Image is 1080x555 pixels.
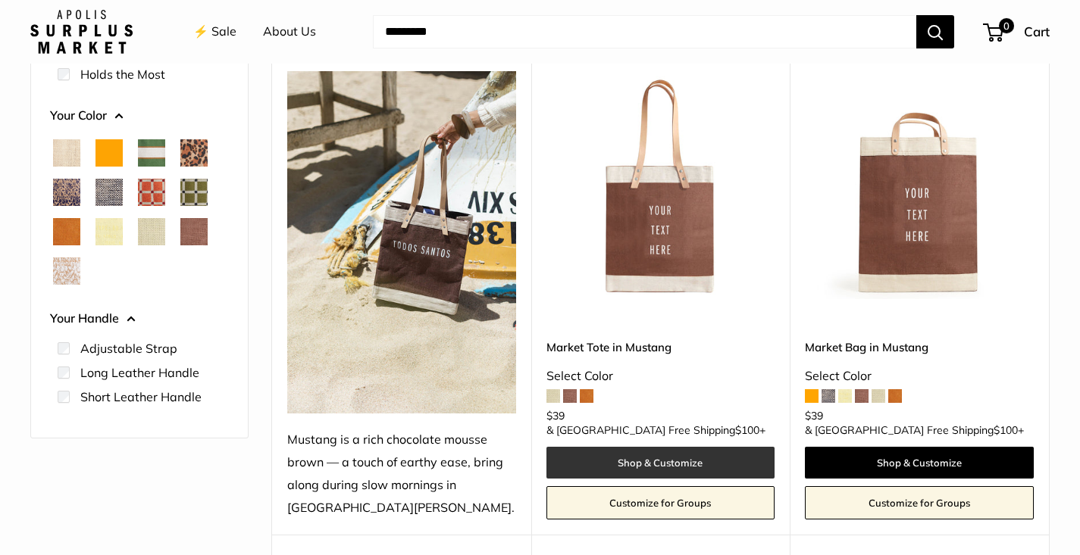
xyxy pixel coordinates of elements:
a: ⚡️ Sale [193,20,236,43]
a: Shop & Customize [805,447,1034,479]
button: Court Green [138,139,165,167]
span: $39 [546,409,565,422]
img: Apolis: Surplus Market [30,10,133,54]
label: Short Leather Handle [80,388,202,406]
button: Mint Sorbet [138,218,165,245]
button: Chenille Window Sage [180,179,208,206]
a: Market Tote in MustangMarket Tote in Mustang [546,71,775,300]
a: Market Tote in Mustang [546,338,775,356]
span: & [GEOGRAPHIC_DATA] Free Shipping + [805,425,1024,435]
div: Select Color [546,365,775,388]
button: Chambray [95,179,123,206]
button: Natural [53,139,80,167]
button: Search [916,15,954,48]
span: Cart [1024,23,1050,39]
a: Customize for Groups [546,486,775,519]
img: Market Tote in Mustang [546,71,775,300]
div: Mustang is a rich chocolate mousse brown — a touch of earthy ease, bring along during slow mornin... [287,429,516,519]
button: Orange [95,139,123,167]
a: Customize for Groups [805,486,1034,519]
a: Shop & Customize [546,447,775,479]
input: Search... [373,15,916,48]
button: Mustang [180,218,208,245]
button: Your Color [50,104,229,127]
button: White Porcelain [53,257,80,285]
button: Cognac [53,218,80,245]
img: Market Bag in Mustang [805,71,1034,300]
img: Mustang is a rich chocolate mousse brown — a touch of earthy ease, bring along during slow mornin... [287,71,516,413]
a: About Us [263,20,316,43]
button: Cheetah [180,139,208,167]
span: $100 [994,423,1018,437]
label: Holds the Most [80,65,165,83]
span: $39 [805,409,823,422]
a: 0 Cart [985,20,1050,44]
a: Market Bag in MustangMarket Bag in Mustang [805,71,1034,300]
label: Adjustable Strap [80,339,177,357]
span: $100 [735,423,759,437]
div: Select Color [805,365,1034,388]
button: Chenille Window Brick [138,179,165,206]
button: Daisy [95,218,123,245]
span: & [GEOGRAPHIC_DATA] Free Shipping + [546,425,765,435]
button: Your Handle [50,307,229,330]
a: Market Bag in Mustang [805,338,1034,356]
span: 0 [999,18,1014,33]
button: Blue Porcelain [53,179,80,206]
label: Long Leather Handle [80,363,199,382]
